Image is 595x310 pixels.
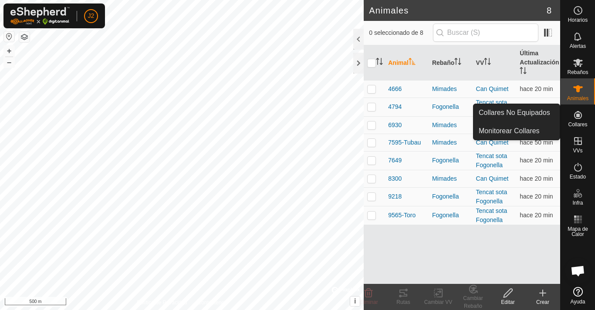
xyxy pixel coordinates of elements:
span: i [354,297,356,305]
a: Tencat sota Fogonella [476,99,507,115]
span: Eliminar [359,299,378,305]
a: Can Quimet [476,85,509,92]
button: – [4,57,14,67]
div: Fogonella [432,211,469,220]
p-sorticon: Activar para ordenar [454,59,461,66]
p-sorticon: Activar para ordenar [520,68,527,75]
span: 31 ago 2025, 15:31 [520,193,553,200]
a: Tencat sota Fogonella [476,207,507,223]
span: VVs [573,148,582,153]
p-sorticon: Activar para ordenar [409,59,416,66]
th: Rebaño [429,45,473,81]
th: Última Actualización [516,45,560,81]
span: 31 ago 2025, 15:31 [520,212,553,219]
p-sorticon: Activar para ordenar [484,59,491,66]
a: Monitorear Collares [473,122,560,140]
span: Collares [568,122,587,127]
a: Collares No Equipados [473,104,560,121]
span: Horarios [568,17,588,23]
button: i [350,297,360,306]
input: Buscar (S) [433,24,538,42]
a: Contáctenos [198,299,227,307]
div: Fogonella [432,192,469,201]
a: Can Quimet [476,139,509,146]
span: 31 ago 2025, 15:01 [520,139,553,146]
span: 8 [547,4,551,17]
div: Cambiar Rebaño [456,294,490,310]
span: 4666 [388,84,402,94]
span: 31 ago 2025, 15:31 [520,175,553,182]
a: Can Quimet [476,175,509,182]
span: 8300 [388,174,402,183]
div: Cambiar VV [421,298,456,306]
button: Restablecer Mapa [4,31,14,42]
div: Editar [490,298,525,306]
span: 0 seleccionado de 8 [369,28,433,37]
span: Ayuda [571,299,585,304]
p-sorticon: Activar para ordenar [376,59,383,66]
span: 7595-Tubau [388,138,421,147]
span: 31 ago 2025, 15:31 [520,157,553,164]
span: 7649 [388,156,402,165]
button: Capas del Mapa [19,32,30,42]
span: Mapa de Calor [563,226,593,237]
span: 4794 [388,102,402,111]
span: 9565-Toro [388,211,416,220]
span: Infra [572,200,583,206]
div: Mimades [432,84,469,94]
a: Política de Privacidad [137,299,187,307]
div: Mimades [432,121,469,130]
img: Logo Gallagher [10,7,70,25]
span: Animales [567,96,588,101]
span: 6930 [388,121,402,130]
th: Animal [385,45,429,81]
a: Tencat sota Fogonella [476,189,507,205]
button: + [4,46,14,56]
a: Tencat sota Fogonella [476,152,507,168]
a: Ayuda [561,283,595,308]
span: 9218 [388,192,402,201]
div: Fogonella [432,102,469,111]
div: Rutas [386,298,421,306]
a: Obre el xat [565,258,591,284]
span: Estado [570,174,586,179]
span: Monitorear Collares [479,126,540,136]
h2: Animales [369,5,547,16]
div: Mimades [432,138,469,147]
span: J2 [88,11,95,20]
span: 31 ago 2025, 15:31 [520,85,553,92]
span: Collares No Equipados [479,108,550,118]
div: Crear [525,298,560,306]
div: Fogonella [432,156,469,165]
th: VV [473,45,517,81]
div: Mimades [432,174,469,183]
span: Rebaños [567,70,588,75]
span: Alertas [570,44,586,49]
